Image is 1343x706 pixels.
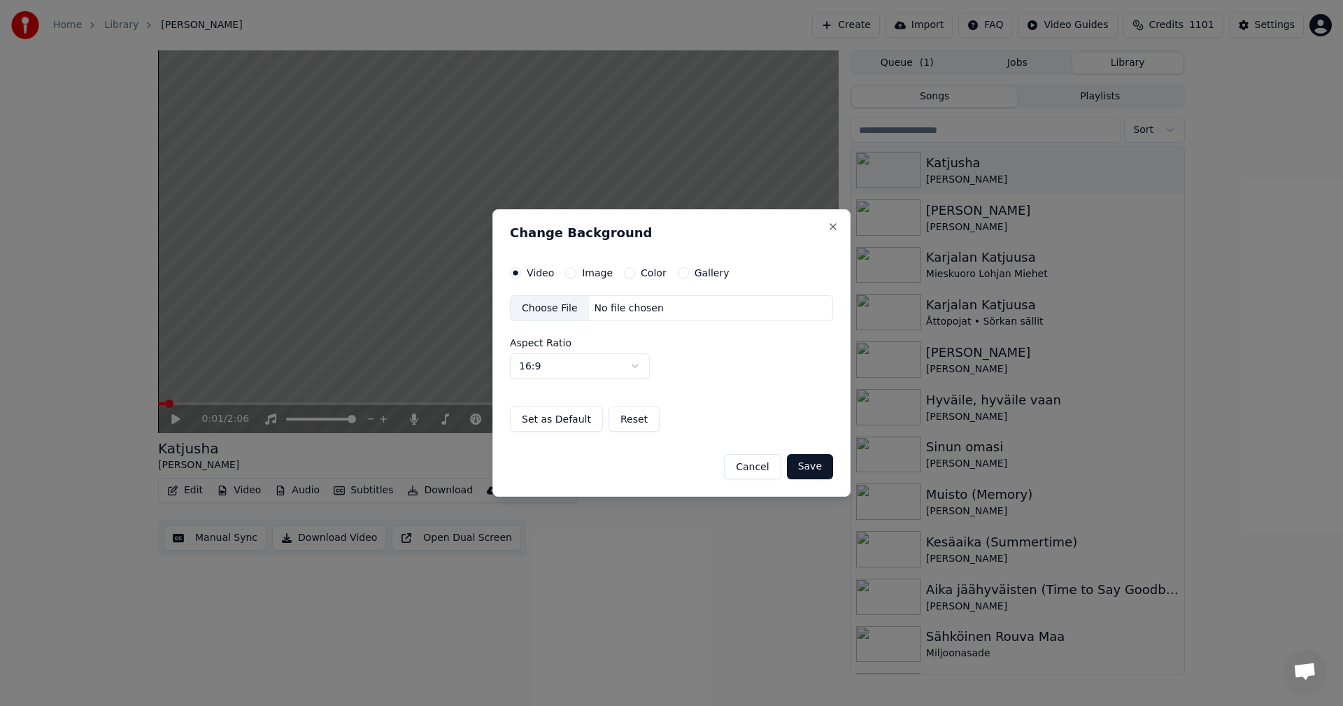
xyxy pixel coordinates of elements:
[589,302,669,316] div: No file chosen
[609,407,660,432] button: Reset
[527,268,554,278] label: Video
[724,454,781,479] button: Cancel
[695,268,730,278] label: Gallery
[787,454,833,479] button: Save
[510,338,833,348] label: Aspect Ratio
[582,268,613,278] label: Image
[510,227,833,239] h2: Change Background
[641,268,667,278] label: Color
[511,296,589,321] div: Choose File
[510,407,603,432] button: Set as Default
